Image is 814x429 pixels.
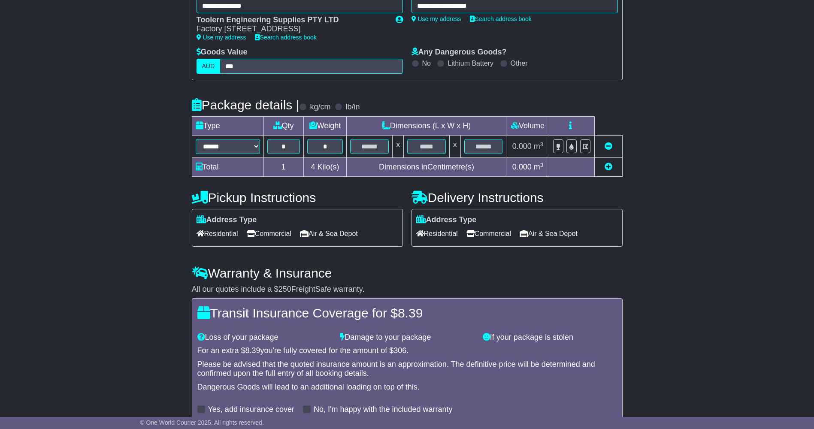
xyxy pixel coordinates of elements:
sup: 3 [540,162,544,168]
span: Residential [197,227,238,240]
td: Weight [303,117,347,136]
td: Qty [263,117,303,136]
sup: 3 [540,141,544,148]
td: x [393,136,404,158]
label: Any Dangerous Goods? [412,48,507,57]
span: 0.000 [512,163,532,171]
div: Please be advised that the quoted insurance amount is an approximation. The definitive price will... [197,360,617,378]
td: Dimensions in Centimetre(s) [347,158,506,177]
div: Loss of your package [193,333,336,342]
td: Type [192,117,263,136]
td: x [449,136,460,158]
div: For an extra $ you're fully covered for the amount of $ . [197,346,617,356]
label: No, I'm happy with the included warranty [314,405,453,414]
label: Goods Value [197,48,248,57]
h4: Transit Insurance Coverage for $ [197,306,617,320]
a: Use my address [197,34,246,41]
div: Factory [STREET_ADDRESS] [197,24,387,34]
span: 4 [311,163,315,171]
h4: Pickup Instructions [192,190,403,205]
div: Dangerous Goods will lead to an additional loading on top of this. [197,383,617,392]
span: © One World Courier 2025. All rights reserved. [140,419,264,426]
label: Other [511,59,528,67]
a: Use my address [412,15,461,22]
span: Commercial [247,227,291,240]
span: Air & Sea Depot [520,227,578,240]
span: 0.000 [512,142,532,151]
div: Toolern Engineering Supplies PTY LTD [197,15,387,25]
div: Damage to your package [336,333,478,342]
span: Commercial [466,227,511,240]
span: 250 [278,285,291,293]
div: All our quotes include a $ FreightSafe warranty. [192,285,623,294]
h4: Warranty & Insurance [192,266,623,280]
label: No [422,59,431,67]
span: Residential [416,227,458,240]
label: Yes, add insurance cover [208,405,294,414]
a: Search address book [255,34,317,41]
a: Remove this item [605,142,612,151]
td: Total [192,158,263,177]
span: Air & Sea Depot [300,227,358,240]
td: Dimensions (L x W x H) [347,117,506,136]
span: 8.39 [398,306,423,320]
td: 1 [263,158,303,177]
td: Volume [506,117,549,136]
span: m [534,142,544,151]
span: 306 [393,346,406,355]
label: Lithium Battery [448,59,493,67]
h4: Package details | [192,98,300,112]
a: Search address book [470,15,532,22]
label: Address Type [197,215,257,225]
div: If your package is stolen [478,333,621,342]
a: Add new item [605,163,612,171]
span: m [534,163,544,171]
label: AUD [197,59,221,74]
span: 8.39 [245,346,260,355]
h4: Delivery Instructions [412,190,623,205]
label: kg/cm [310,103,330,112]
label: Address Type [416,215,477,225]
td: Kilo(s) [303,158,347,177]
label: lb/in [345,103,360,112]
